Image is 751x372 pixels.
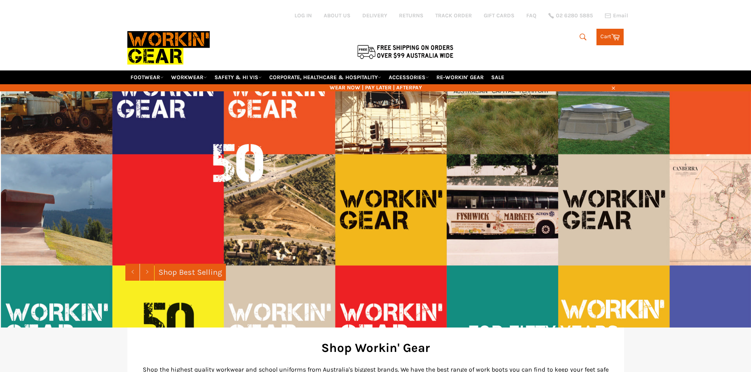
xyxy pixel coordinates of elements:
a: Log in [294,12,312,19]
a: GIFT CARDS [484,12,514,19]
span: Email [613,13,628,19]
a: ABOUT US [324,12,350,19]
a: RE-WORKIN' GEAR [433,70,487,84]
a: Shop Best Selling [155,264,226,281]
img: Workin Gear leaders in Workwear, Safety Boots, PPE, Uniforms. Australia's No.1 in Workwear [127,26,210,70]
a: 02 6280 5885 [548,13,593,19]
a: DELIVERY [362,12,387,19]
span: 02 6280 5885 [556,13,593,19]
a: FOOTWEAR [127,70,167,84]
a: CORPORATE, HEALTHCARE & HOSPITALITY [266,70,384,84]
a: Email [605,13,628,19]
a: FAQ [526,12,537,19]
a: ACCESSORIES [386,70,432,84]
a: TRACK ORDER [435,12,472,19]
a: WORKWEAR [168,70,210,84]
img: Flat $9.95 shipping Australia wide [356,43,455,60]
a: SAFETY & HI VIS [211,70,265,84]
a: RETURNS [399,12,423,19]
h2: Shop Workin' Gear [139,339,612,356]
a: SALE [488,70,507,84]
span: WEAR NOW | PAY LATER | AFTERPAY [127,84,624,91]
a: Cart [596,29,624,45]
